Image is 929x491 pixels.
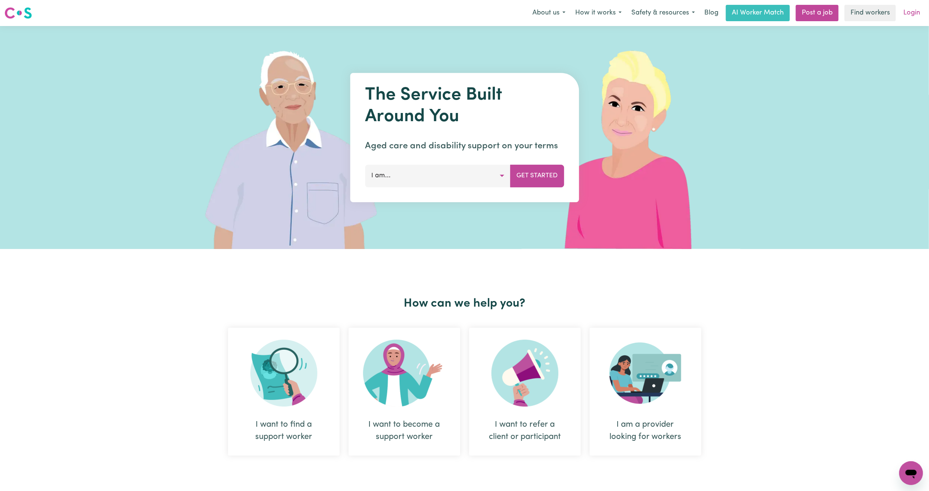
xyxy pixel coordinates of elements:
[366,419,442,443] div: I want to become a support worker
[609,340,682,407] img: Provider
[627,5,700,21] button: Safety & resources
[796,5,839,21] a: Post a job
[4,4,32,22] a: Careseekers logo
[845,5,896,21] a: Find workers
[510,165,564,187] button: Get Started
[528,5,570,21] button: About us
[363,340,446,407] img: Become Worker
[899,461,923,485] iframe: Button to launch messaging window, conversation in progress
[899,5,925,21] a: Login
[590,328,701,456] div: I am a provider looking for workers
[246,419,322,443] div: I want to find a support worker
[491,340,558,407] img: Refer
[700,5,723,21] a: Blog
[250,340,317,407] img: Search
[365,85,564,127] h1: The Service Built Around You
[469,328,581,456] div: I want to refer a client or participant
[4,6,32,20] img: Careseekers logo
[224,297,706,311] h2: How can we help you?
[349,328,460,456] div: I want to become a support worker
[608,419,683,443] div: I am a provider looking for workers
[726,5,790,21] a: AI Worker Match
[228,328,340,456] div: I want to find a support worker
[570,5,627,21] button: How it works
[365,139,564,153] p: Aged care and disability support on your terms
[365,165,510,187] button: I am...
[487,419,563,443] div: I want to refer a client or participant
